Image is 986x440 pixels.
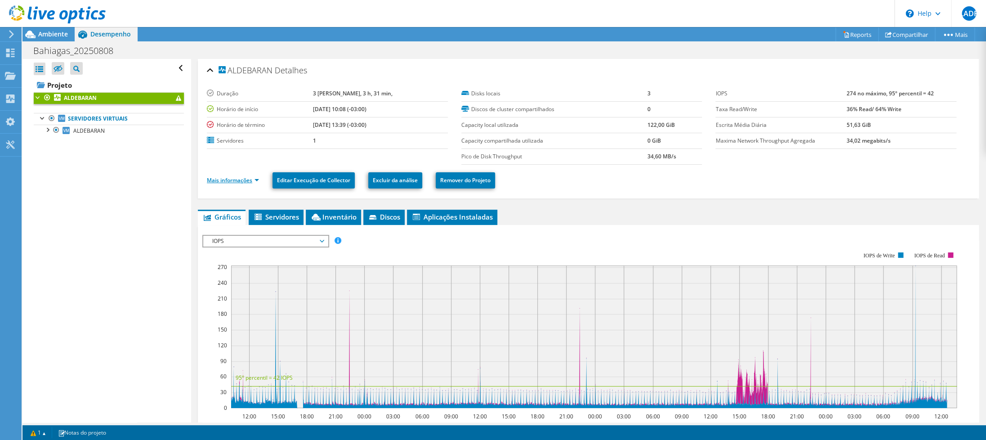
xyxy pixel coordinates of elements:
[647,105,650,113] b: 0
[34,92,184,104] a: ALDEBARAN
[329,413,343,420] text: 21:00
[846,137,890,144] b: 34,02 megabits/s
[24,427,52,438] a: 1
[790,413,804,420] text: 21:00
[220,357,227,365] text: 90
[202,212,241,221] span: Gráficos
[218,279,227,287] text: 240
[207,176,259,184] a: Mais informações
[646,413,660,420] text: 06:00
[848,413,861,420] text: 03:00
[761,413,775,420] text: 18:00
[704,413,718,420] text: 12:00
[313,121,366,129] b: [DATE] 13:39 (-03:00)
[275,65,307,76] span: Detalhes
[218,295,227,302] text: 210
[906,413,919,420] text: 09:00
[819,413,833,420] text: 00:00
[461,89,647,98] label: Disks locais
[647,137,660,144] b: 0 GiB
[436,172,495,189] a: Remover do Projeto
[38,30,68,38] span: Ambiente
[444,413,458,420] text: 09:00
[588,413,602,420] text: 00:00
[715,136,846,145] label: Maxima Network Throughput Agregada
[461,152,647,161] label: Pico de Disk Throughput
[90,30,131,38] span: Desempenho
[310,212,357,221] span: Inventário
[29,46,127,56] h1: Bahiagas_20250808
[502,413,516,420] text: 15:00
[34,113,184,125] a: Servidores virtuais
[675,413,689,420] text: 09:00
[34,125,184,136] a: ALDEBARAN
[846,121,870,129] b: 51,63 GiB
[218,341,227,349] text: 120
[242,413,256,420] text: 12:00
[236,374,293,382] text: 95° percentil = 42 IOPS
[218,310,227,318] text: 180
[224,404,227,412] text: 0
[52,427,112,438] a: Notas do projeto
[220,388,227,396] text: 30
[368,212,400,221] span: Discos
[835,27,879,41] a: Reports
[218,263,227,271] text: 270
[253,212,299,221] span: Servidores
[559,413,573,420] text: 21:00
[461,136,647,145] label: Capacity compartilhada utilizada
[34,78,184,92] a: Projeto
[207,105,313,114] label: Horário de início
[906,9,914,18] svg: \n
[715,105,846,114] label: Taxa Read/Write
[313,90,393,97] b: 3 [PERSON_NAME], 3 h, 31 min,
[219,66,272,75] span: ALDEBARAN
[876,413,890,420] text: 06:00
[73,127,105,135] span: ALDEBARAN
[313,137,316,144] b: 1
[647,153,676,160] b: 34,60 MB/s
[207,89,313,98] label: Duração
[962,6,976,21] span: LADP
[617,413,631,420] text: 03:00
[386,413,400,420] text: 03:00
[415,413,429,420] text: 06:00
[461,121,647,130] label: Capacity local utilizada
[934,413,948,420] text: 12:00
[473,413,487,420] text: 12:00
[272,172,355,189] a: Editar Execução de Collector
[207,121,313,130] label: Horário de término
[218,326,227,333] text: 150
[647,90,650,97] b: 3
[271,413,285,420] text: 15:00
[368,172,422,189] a: Excluir da análise
[715,121,846,130] label: Escrita Média Diária
[914,252,945,259] text: IOPS de Read
[357,413,371,420] text: 00:00
[715,89,846,98] label: IOPS
[461,105,647,114] label: Discos de cluster compartilhados
[878,27,935,41] a: Compartilhar
[64,94,97,102] b: ALDEBARAN
[531,413,544,420] text: 18:00
[846,105,901,113] b: 36% Read/ 64% Write
[863,252,895,259] text: IOPS de Write
[220,373,227,380] text: 60
[207,136,313,145] label: Servidores
[846,90,933,97] b: 274 no máximo, 95º percentil = 42
[208,236,323,247] span: IOPS
[300,413,314,420] text: 18:00
[732,413,746,420] text: 15:00
[935,27,975,41] a: Mais
[411,212,493,221] span: Aplicações Instaladas
[647,121,674,129] b: 122,00 GiB
[313,105,366,113] b: [DATE] 10:08 (-03:00)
